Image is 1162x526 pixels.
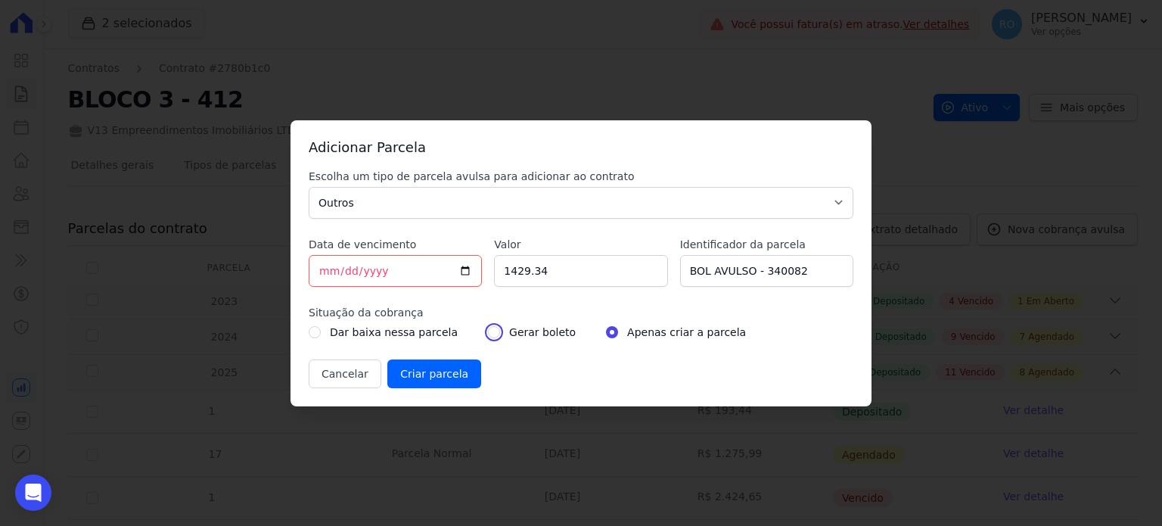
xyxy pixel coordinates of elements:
div: Open Intercom Messenger [15,475,51,511]
label: Valor [494,237,667,252]
label: Apenas criar a parcela [627,323,746,341]
label: Gerar boleto [509,323,576,341]
label: Dar baixa nessa parcela [330,323,458,341]
label: Situação da cobrança [309,305,853,320]
label: Data de vencimento [309,237,482,252]
button: Cancelar [309,359,381,388]
label: Escolha um tipo de parcela avulsa para adicionar ao contrato [309,169,853,184]
label: Identificador da parcela [680,237,853,252]
input: Criar parcela [387,359,481,388]
h3: Adicionar Parcela [309,139,853,157]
